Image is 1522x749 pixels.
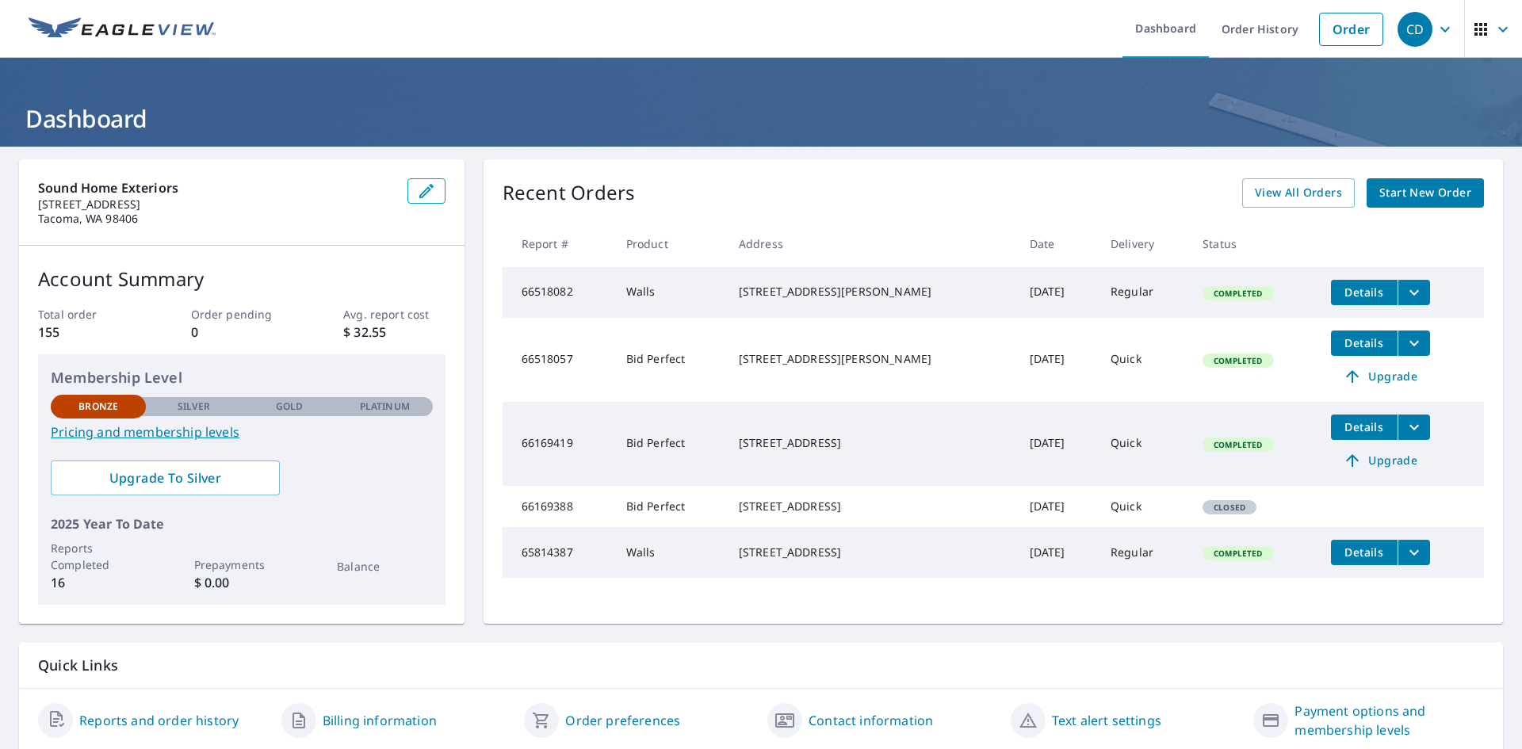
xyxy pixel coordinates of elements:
a: Order [1319,13,1383,46]
span: Completed [1204,548,1272,559]
p: $ 32.55 [343,323,445,342]
td: Quick [1098,486,1190,527]
p: Platinum [360,399,410,414]
td: Quick [1098,402,1190,486]
button: filesDropdownBtn-66518057 [1398,331,1430,356]
span: Closed [1204,502,1255,513]
th: Report # [503,220,614,267]
p: 2025 Year To Date [51,514,433,533]
p: Account Summary [38,265,446,293]
td: Quick [1098,318,1190,402]
th: Delivery [1098,220,1190,267]
p: Tacoma, WA 98406 [38,212,395,226]
td: Walls [614,527,726,578]
span: Completed [1204,288,1272,299]
a: Contact information [809,711,933,730]
div: [STREET_ADDRESS] [739,545,1004,560]
td: Regular [1098,527,1190,578]
p: $ 0.00 [194,573,289,592]
span: Upgrade [1340,367,1421,386]
p: 0 [191,323,293,342]
button: filesDropdownBtn-66518082 [1398,280,1430,305]
th: Address [726,220,1017,267]
td: [DATE] [1017,402,1098,486]
p: Balance [337,558,432,575]
th: Product [614,220,726,267]
a: Billing information [323,711,437,730]
td: [DATE] [1017,527,1098,578]
span: Start New Order [1379,183,1471,203]
div: [STREET_ADDRESS][PERSON_NAME] [739,351,1004,367]
div: [STREET_ADDRESS] [739,499,1004,514]
p: Silver [178,399,211,414]
td: Bid Perfect [614,402,726,486]
span: Details [1340,545,1388,560]
th: Status [1190,220,1318,267]
p: Membership Level [51,367,433,388]
td: Bid Perfect [614,318,726,402]
h1: Dashboard [19,102,1503,135]
td: [DATE] [1017,486,1098,527]
td: 66169419 [503,402,614,486]
a: Order preferences [565,711,680,730]
td: 66169388 [503,486,614,527]
button: detailsBtn-66518057 [1331,331,1398,356]
p: [STREET_ADDRESS] [38,197,395,212]
a: Reports and order history [79,711,239,730]
a: Start New Order [1367,178,1484,208]
img: EV Logo [29,17,216,41]
span: Completed [1204,439,1272,450]
p: Prepayments [194,556,289,573]
td: [DATE] [1017,318,1098,402]
td: Regular [1098,267,1190,318]
span: Details [1340,285,1388,300]
button: filesDropdownBtn-65814387 [1398,540,1430,565]
span: Details [1340,335,1388,350]
span: Upgrade [1340,451,1421,470]
p: Order pending [191,306,293,323]
a: Payment options and membership levels [1294,701,1484,739]
a: View All Orders [1242,178,1355,208]
td: 66518057 [503,318,614,402]
a: Pricing and membership levels [51,422,433,441]
a: Text alert settings [1052,711,1161,730]
a: Upgrade [1331,364,1430,389]
p: Reports Completed [51,540,146,573]
p: Recent Orders [503,178,636,208]
button: detailsBtn-66518082 [1331,280,1398,305]
span: View All Orders [1255,183,1342,203]
td: 66518082 [503,267,614,318]
a: Upgrade [1331,448,1430,473]
p: Quick Links [38,655,1484,675]
a: Upgrade To Silver [51,460,280,495]
span: Completed [1204,355,1272,366]
p: Avg. report cost [343,306,445,323]
td: 65814387 [503,527,614,578]
button: detailsBtn-65814387 [1331,540,1398,565]
p: Bronze [78,399,118,414]
p: Total order [38,306,140,323]
td: Bid Perfect [614,486,726,527]
div: [STREET_ADDRESS] [739,435,1004,451]
p: Gold [276,399,303,414]
p: 16 [51,573,146,592]
button: detailsBtn-66169419 [1331,415,1398,440]
td: Walls [614,267,726,318]
th: Date [1017,220,1098,267]
span: Details [1340,419,1388,434]
td: [DATE] [1017,267,1098,318]
button: filesDropdownBtn-66169419 [1398,415,1430,440]
div: CD [1398,12,1432,47]
span: Upgrade To Silver [63,469,267,487]
p: Sound Home Exteriors [38,178,395,197]
p: 155 [38,323,140,342]
div: [STREET_ADDRESS][PERSON_NAME] [739,284,1004,300]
